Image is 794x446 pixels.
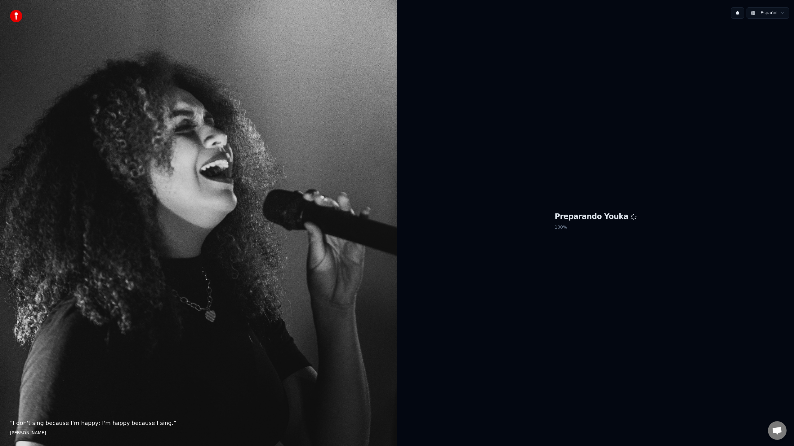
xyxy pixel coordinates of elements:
p: 100 % [555,222,636,233]
footer: [PERSON_NAME] [10,430,387,436]
h1: Preparando Youka [555,212,636,222]
img: youka [10,10,22,22]
div: Chat abierto [768,421,787,440]
p: “ I don't sing because I'm happy; I'm happy because I sing. ” [10,419,387,427]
